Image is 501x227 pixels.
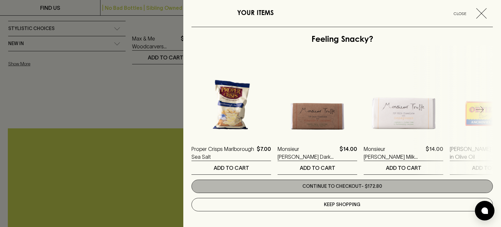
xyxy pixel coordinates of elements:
a: Monsieur [PERSON_NAME] Dark Chocolate with Almonds & Caramel [278,145,337,161]
span: Close [447,10,474,17]
p: ADD TO CART [300,164,335,172]
button: ADD TO CART [364,161,443,174]
p: ADD TO CART [386,164,421,172]
img: Monsieur Truffe Milk Chocolate With Honeycomb Bar [364,59,443,139]
button: ADD TO CART [191,161,271,174]
h5: Feeling Snacky? [311,35,373,45]
p: $14.00 [340,145,357,161]
img: Proper Crisps Marlborough Sea Salt [191,59,271,139]
img: bubble-icon [481,207,488,214]
p: $14.00 [426,145,443,161]
button: Keep Shopping [191,198,493,211]
a: Proper Crisps Marlborough Sea Salt [191,145,254,161]
p: $7.00 [257,145,271,161]
img: Monsieur Truffe Dark Chocolate with Almonds & Caramel [278,59,357,139]
h6: YOUR ITEMS [237,8,274,19]
button: ADD TO CART [278,161,357,174]
a: Monsieur [PERSON_NAME] Milk Chocolate With Honeycomb Bar [364,145,423,161]
button: Close [447,8,492,19]
a: Continue to checkout- $172.80 [191,180,493,193]
p: ADD TO CART [214,164,249,172]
